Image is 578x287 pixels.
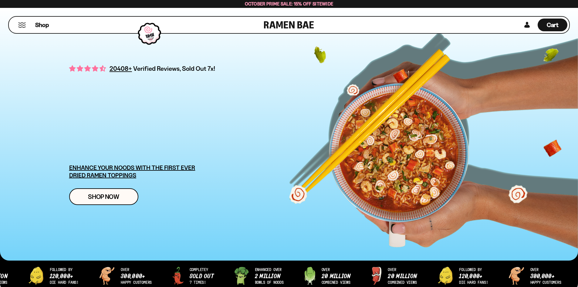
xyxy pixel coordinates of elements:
span: Shop Now [88,193,119,200]
span: 20408+ [110,64,132,73]
div: Cart [538,17,567,33]
span: Cart [547,21,559,29]
span: Verified Reviews, Sold Out 7x! [133,65,215,72]
button: Mobile Menu Trigger [18,22,26,28]
a: Shop [35,19,49,31]
a: Shop Now [69,188,138,205]
span: October Prime Sale: 15% off Sitewide [245,1,333,7]
span: Shop [35,21,49,29]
